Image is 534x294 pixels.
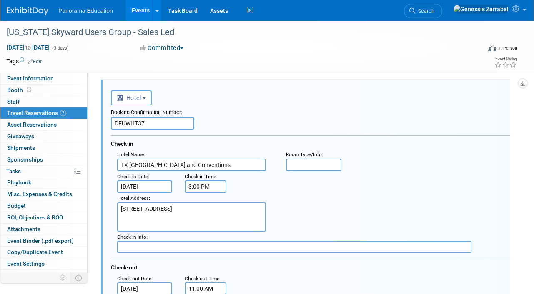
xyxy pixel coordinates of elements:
[7,237,74,244] span: Event Binder (.pdf export)
[7,98,20,105] span: Staff
[70,272,88,283] td: Toggle Event Tabs
[7,75,54,82] span: Event Information
[0,189,87,200] a: Misc. Expenses & Credits
[24,44,32,51] span: to
[117,95,141,101] span: Hotel
[415,8,434,14] span: Search
[7,191,72,197] span: Misc. Expenses & Credits
[7,156,43,163] span: Sponsorships
[0,224,87,235] a: Attachments
[117,202,266,232] textarea: [STREET_ADDRESS]
[494,57,517,61] div: Event Rating
[25,87,33,93] span: Booth not reserved yet
[7,226,40,232] span: Attachments
[0,200,87,212] a: Budget
[111,90,152,105] button: Hotel
[117,195,150,201] small: :
[0,212,87,223] a: ROI, Objectives & ROO
[0,96,87,107] a: Staff
[0,131,87,142] a: Giveaways
[51,45,69,51] span: (3 days)
[6,44,50,51] span: [DATE] [DATE]
[0,166,87,177] a: Tasks
[7,133,34,140] span: Giveaways
[185,174,216,179] span: Check-in Time
[4,25,474,40] div: [US_STATE] Skyward Users Group - Sales Led
[5,3,387,11] body: Rich Text Area. Press ALT-0 for help.
[117,174,148,179] span: Check-in Date
[185,276,219,282] span: Check-out Time
[185,174,217,179] small: :
[117,195,149,201] span: Hotel Address
[137,44,187,52] button: Committed
[0,107,87,119] a: Travel Reservations7
[117,276,151,282] span: Check-out Date
[7,7,48,15] img: ExhibitDay
[0,235,87,247] a: Event Binder (.pdf export)
[0,142,87,154] a: Shipments
[117,234,146,240] span: Check-in Info
[111,140,133,147] span: Check-in
[7,87,33,93] span: Booth
[7,179,31,186] span: Playbook
[0,154,87,165] a: Sponsorships
[0,119,87,130] a: Asset Reservations
[0,85,87,96] a: Booth
[5,3,387,11] p: [PERSON_NAME] [PERSON_NAME]
[117,234,148,240] small: :
[488,45,496,51] img: Format-Inperson.png
[60,110,66,116] span: 7
[0,73,87,84] a: Event Information
[185,276,221,282] small: :
[7,249,63,255] span: Copy/Duplicate Event
[286,152,323,157] small: :
[7,272,20,279] span: Logs
[56,272,70,283] td: Personalize Event Tab Strip
[0,177,87,188] a: Playbook
[7,260,45,267] span: Event Settings
[6,57,42,65] td: Tags
[111,105,510,117] div: Booking Confirmation Number:
[117,152,145,157] small: :
[7,202,26,209] span: Budget
[7,145,35,151] span: Shipments
[0,258,87,269] a: Event Settings
[443,43,517,56] div: Event Format
[117,152,144,157] span: Hotel Name
[0,247,87,258] a: Copy/Duplicate Event
[28,59,42,65] a: Edit
[7,214,63,221] span: ROI, Objectives & ROO
[453,5,509,14] img: Genessis Zarrabal
[0,270,87,281] a: Logs
[498,45,517,51] div: In-Person
[117,174,149,179] small: :
[117,276,153,282] small: :
[6,168,21,174] span: Tasks
[7,110,66,116] span: Travel Reservations
[7,121,57,128] span: Asset Reservations
[404,4,442,18] a: Search
[286,152,322,157] span: Room Type/Info
[58,7,113,14] span: Panorama Education
[111,264,138,271] span: Check-out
